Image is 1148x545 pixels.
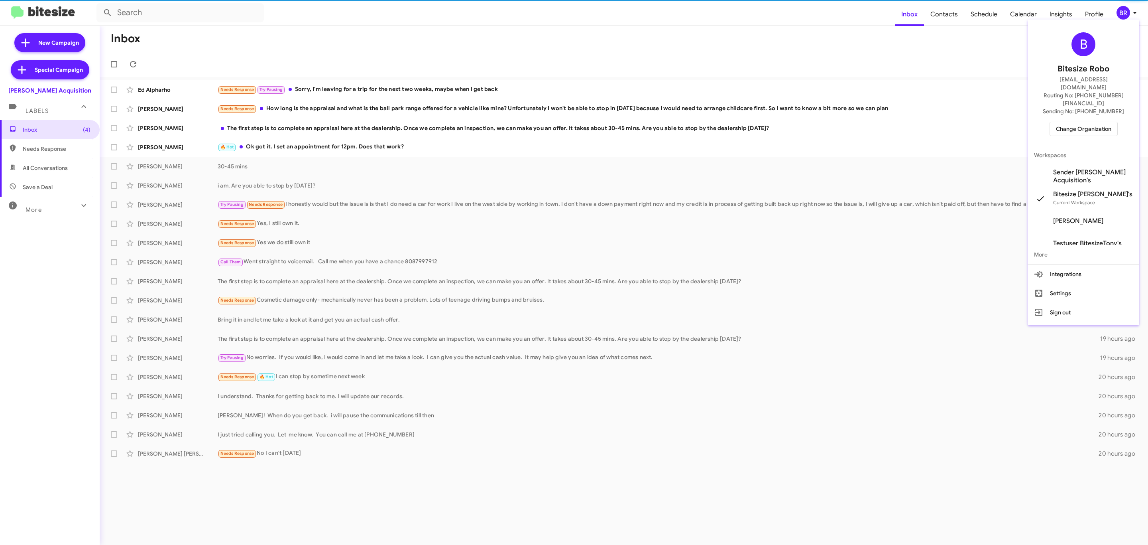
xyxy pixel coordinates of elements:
span: Sender [PERSON_NAME] Acquisition's [1053,168,1133,184]
span: Change Organization [1056,122,1111,136]
span: Workspaces [1028,146,1139,165]
button: Integrations [1028,265,1139,284]
span: Bitesize Robo [1058,63,1109,75]
span: Current Workspace [1053,199,1095,205]
button: Sign out [1028,303,1139,322]
span: Sending No: [PHONE_NUMBER] [1043,107,1124,115]
span: More [1028,245,1139,264]
span: Bitesize [PERSON_NAME]'s [1053,190,1132,198]
span: Routing No: [PHONE_NUMBER][FINANCIAL_ID] [1037,91,1130,107]
button: Change Organization [1050,122,1118,136]
button: Settings [1028,284,1139,303]
span: [PERSON_NAME] [1053,217,1103,225]
div: B [1071,32,1095,56]
span: [EMAIL_ADDRESS][DOMAIN_NAME] [1037,75,1130,91]
span: Testuser BitesizeTony's [1053,239,1122,247]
